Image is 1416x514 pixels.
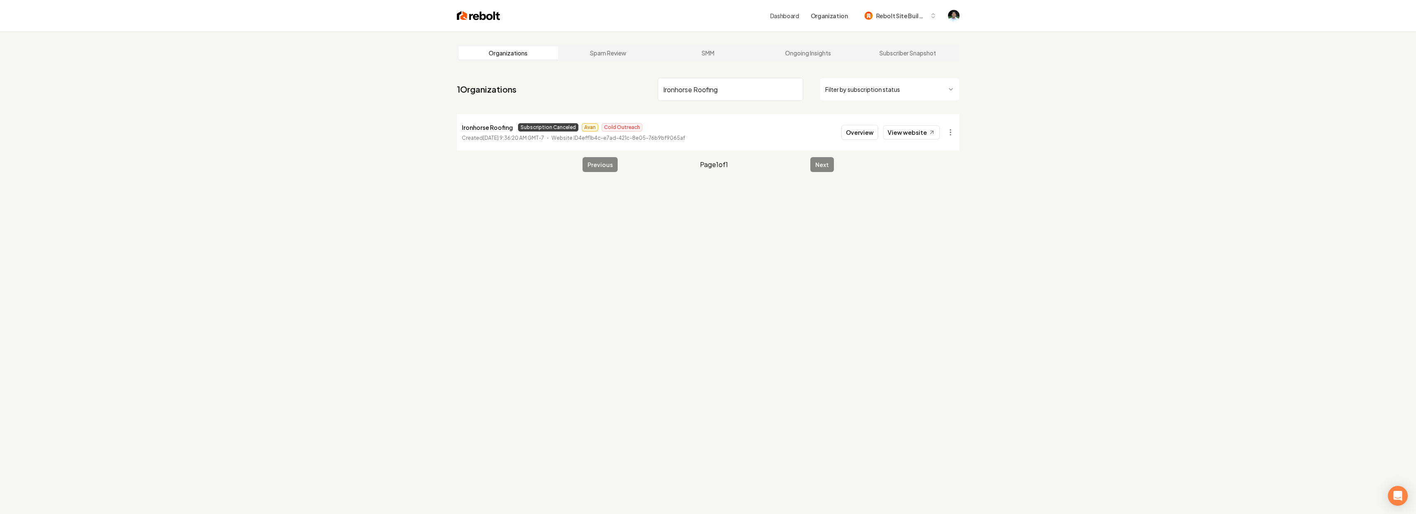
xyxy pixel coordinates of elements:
[841,125,878,140] button: Overview
[1388,486,1408,506] div: Open Intercom Messenger
[948,10,960,22] img: Arwin Rahmatpanah
[558,46,658,60] a: Spam Review
[700,160,728,170] span: Page 1 of 1
[876,12,926,20] span: Rebolt Site Builder
[518,123,578,131] span: Subscription Canceled
[462,134,544,142] p: Created
[582,123,598,131] span: Avan
[457,84,516,95] a: 1Organizations
[758,46,858,60] a: Ongoing Insights
[483,135,544,141] time: [DATE] 9:36:20 AM GMT-7
[658,78,803,101] input: Search by name or ID
[658,46,758,60] a: SMM
[457,10,500,22] img: Rebolt Logo
[948,10,960,22] button: Open user button
[858,46,958,60] a: Subscriber Snapshot
[552,134,685,142] p: Website ID 4eff1b4c-e7ad-421c-8e05-76b9bf9065af
[458,46,559,60] a: Organizations
[770,12,799,20] a: Dashboard
[864,12,873,20] img: Rebolt Site Builder
[602,123,642,131] span: Cold Outreach
[462,122,513,132] p: Ironhorse Roofing
[806,8,853,23] button: Organization
[883,125,940,139] a: View website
